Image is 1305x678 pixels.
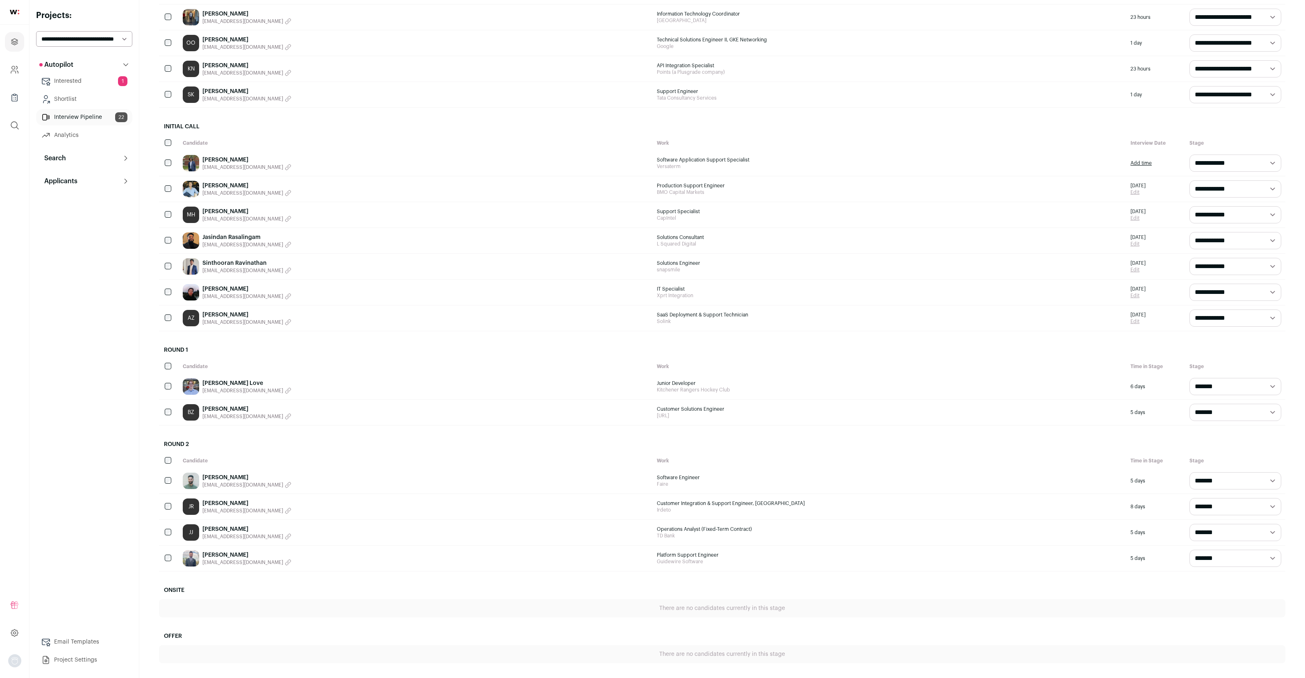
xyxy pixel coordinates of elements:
[1126,56,1185,82] div: 23 hours
[183,232,199,249] img: 296cb4e39310899fb3307aae25bdbcaac80292b81df1d2fffcb4a74c8eb1b4b6.jpg
[36,634,132,650] a: Email Templates
[657,406,1123,412] span: Customer Solutions Engineer
[202,413,291,420] button: [EMAIL_ADDRESS][DOMAIN_NAME]
[202,473,291,482] a: [PERSON_NAME]
[183,473,199,489] img: 34b795a4aff8dda2d2e1dc1731342ac73f093f86e85fa70b23d364d07c0dc359.jpg
[202,482,283,488] span: [EMAIL_ADDRESS][DOMAIN_NAME]
[1130,266,1146,273] a: Edit
[179,453,653,468] div: Candidate
[183,155,199,171] img: 37726d9d10fa6b09945aacb27ec9a3fe0a5051c47880cd21b5a67f37dd4fe7f6.jpg
[202,164,291,171] button: [EMAIL_ADDRESS][DOMAIN_NAME]
[36,652,132,668] a: Project Settings
[657,163,1123,170] span: Versaterm
[36,150,132,166] button: Search
[202,293,283,300] span: [EMAIL_ADDRESS][DOMAIN_NAME]
[202,70,283,76] span: [EMAIL_ADDRESS][DOMAIN_NAME]
[1126,359,1185,374] div: Time in Stage
[36,73,132,89] a: Interested1
[183,378,199,395] img: 9a638fe11f2512c5e383cc5039701ae9ca2355f7866afaaf905318ea09deda64.jpg
[1126,468,1185,494] div: 5 days
[1130,215,1146,221] a: Edit
[202,96,283,102] span: [EMAIL_ADDRESS][DOMAIN_NAME]
[183,61,199,77] a: KN
[657,88,1123,95] span: Support Engineer
[202,319,291,325] button: [EMAIL_ADDRESS][DOMAIN_NAME]
[202,44,291,50] button: [EMAIL_ADDRESS][DOMAIN_NAME]
[657,17,1123,24] span: [GEOGRAPHIC_DATA]
[1130,318,1146,325] a: Edit
[183,310,199,326] a: AZ
[36,91,132,107] a: Shortlist
[5,88,24,107] a: Company Lists
[202,18,291,25] button: [EMAIL_ADDRESS][DOMAIN_NAME]
[183,35,199,51] a: OO
[1130,312,1146,318] span: [DATE]
[202,267,291,274] button: [EMAIL_ADDRESS][DOMAIN_NAME]
[202,216,283,222] span: [EMAIL_ADDRESS][DOMAIN_NAME]
[183,86,199,103] a: SK
[1126,30,1185,56] div: 1 day
[1126,546,1185,571] div: 5 days
[202,413,283,420] span: [EMAIL_ADDRESS][DOMAIN_NAME]
[159,581,1285,599] h2: Onsite
[202,525,291,533] a: [PERSON_NAME]
[179,359,653,374] div: Candidate
[657,241,1123,247] span: L Squared Digital
[159,599,1285,617] div: There are no candidates currently in this stage
[202,259,291,267] a: Sinthooran Ravinathan
[202,499,291,507] a: [PERSON_NAME]
[1130,160,1152,166] a: Add time
[202,267,283,274] span: [EMAIL_ADDRESS][DOMAIN_NAME]
[1126,5,1185,30] div: 23 hours
[657,189,1123,196] span: BMO Capital Markets
[202,233,291,241] a: Jasindan Rasalingam
[5,60,24,80] a: Company and ATS Settings
[1130,260,1146,266] span: [DATE]
[1126,374,1185,399] div: 6 days
[202,405,291,413] a: [PERSON_NAME]
[159,645,1285,663] div: There are no candidates currently in this stage
[202,44,283,50] span: [EMAIL_ADDRESS][DOMAIN_NAME]
[657,312,1123,318] span: SaaS Deployment & Support Technician
[202,551,291,559] a: [PERSON_NAME]
[202,533,291,540] button: [EMAIL_ADDRESS][DOMAIN_NAME]
[10,10,19,14] img: wellfound-shorthand-0d5821cbd27db2630d0214b213865d53afaa358527fdda9d0ea32b1df1b89c2c.svg
[183,404,199,421] div: BZ
[657,532,1123,539] span: TD Bank
[657,507,1123,513] span: Irdeto
[183,550,199,567] img: b13acace784b56bff4c0b426ab5bcb4ec2ba2aea1bd4a0e45daaa25254bd1327.jpg
[657,387,1123,393] span: Kitchener Rangers Hockey Club
[179,136,653,150] div: Candidate
[202,559,283,566] span: [EMAIL_ADDRESS][DOMAIN_NAME]
[1126,136,1185,150] div: Interview Date
[183,258,199,275] img: fa95aca32fc0ae0abf9aaf48340d1971efd3fcb152f496778cb86192ca244752.jpg
[657,286,1123,292] span: IT Specialist
[202,87,291,96] a: [PERSON_NAME]
[39,60,73,70] p: Autopilot
[657,215,1123,221] span: CapIntel
[202,241,291,248] button: [EMAIL_ADDRESS][DOMAIN_NAME]
[183,498,199,515] a: JR
[5,32,24,52] a: Projects
[657,318,1123,325] span: Solink
[118,76,127,86] span: 1
[159,118,1285,136] h2: Initial Call
[657,234,1123,241] span: Solutions Consultant
[202,379,291,387] a: [PERSON_NAME] Love
[202,207,291,216] a: [PERSON_NAME]
[159,341,1285,359] h2: Round 1
[1130,234,1146,241] span: [DATE]
[159,435,1285,453] h2: Round 2
[202,18,283,25] span: [EMAIL_ADDRESS][DOMAIN_NAME]
[657,266,1123,273] span: snapsmile
[653,136,1127,150] div: Work
[657,62,1123,69] span: API Integration Specialist
[1185,359,1285,374] div: Stage
[202,285,291,293] a: [PERSON_NAME]
[115,112,127,122] span: 22
[202,190,283,196] span: [EMAIL_ADDRESS][DOMAIN_NAME]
